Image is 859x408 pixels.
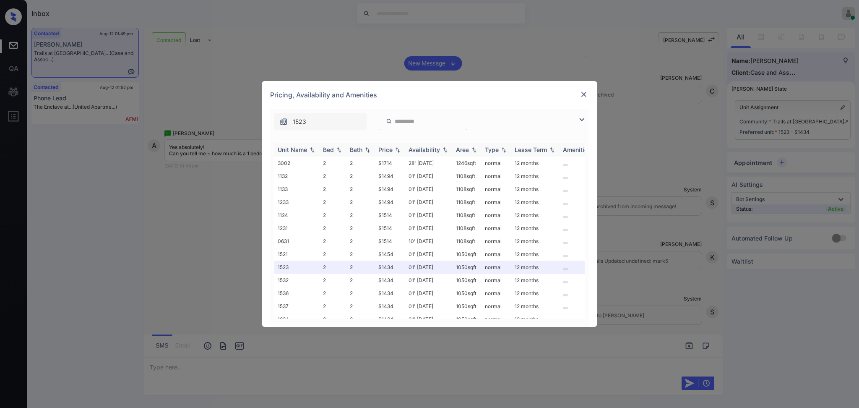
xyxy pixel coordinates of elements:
[386,118,392,125] img: icon-zuma
[482,157,511,170] td: normal
[274,222,320,235] td: 1231
[511,313,560,326] td: 12 months
[346,300,375,313] td: 2
[346,235,375,248] td: 2
[335,147,343,153] img: sorting
[274,209,320,222] td: 1124
[405,261,453,274] td: 01' [DATE]
[375,235,405,248] td: $1514
[375,274,405,287] td: $1434
[320,300,346,313] td: 2
[482,183,511,196] td: normal
[279,118,288,126] img: icon-zuma
[320,261,346,274] td: 2
[274,235,320,248] td: 0631
[375,261,405,274] td: $1434
[511,235,560,248] td: 12 months
[470,147,478,153] img: sorting
[515,146,547,153] div: Lease Term
[274,261,320,274] td: 1523
[482,274,511,287] td: normal
[375,183,405,196] td: $1494
[375,170,405,183] td: $1494
[320,157,346,170] td: 2
[482,287,511,300] td: normal
[346,261,375,274] td: 2
[453,222,482,235] td: 1108 sqft
[511,274,560,287] td: 12 months
[405,170,453,183] td: 01' [DATE]
[320,222,346,235] td: 2
[274,196,320,209] td: 1233
[323,146,334,153] div: Bed
[320,274,346,287] td: 2
[485,146,499,153] div: Type
[563,146,591,153] div: Amenities
[500,147,508,153] img: sorting
[346,313,375,326] td: 2
[453,274,482,287] td: 1050 sqft
[511,157,560,170] td: 12 months
[511,300,560,313] td: 12 months
[405,274,453,287] td: 01' [DATE]
[320,183,346,196] td: 2
[346,209,375,222] td: 2
[320,248,346,261] td: 2
[274,313,320,326] td: 1634
[453,209,482,222] td: 1108 sqft
[511,261,560,274] td: 12 months
[346,183,375,196] td: 2
[577,115,587,125] img: icon-zuma
[293,117,306,126] span: 1523
[320,313,346,326] td: 2
[405,300,453,313] td: 01' [DATE]
[346,274,375,287] td: 2
[482,209,511,222] td: normal
[548,147,556,153] img: sorting
[511,196,560,209] td: 12 months
[482,300,511,313] td: normal
[511,209,560,222] td: 12 months
[346,157,375,170] td: 2
[482,235,511,248] td: normal
[405,222,453,235] td: 01' [DATE]
[453,183,482,196] td: 1108 sqft
[375,157,405,170] td: $1714
[405,313,453,326] td: 01' [DATE]
[511,183,560,196] td: 12 months
[453,248,482,261] td: 1050 sqft
[405,209,453,222] td: 01' [DATE]
[482,222,511,235] td: normal
[375,287,405,300] td: $1434
[405,248,453,261] td: 01' [DATE]
[346,287,375,300] td: 2
[375,222,405,235] td: $1514
[378,146,393,153] div: Price
[346,196,375,209] td: 2
[274,170,320,183] td: 1132
[350,146,362,153] div: Bath
[453,300,482,313] td: 1050 sqft
[375,196,405,209] td: $1494
[441,147,449,153] img: sorting
[274,274,320,287] td: 1532
[453,196,482,209] td: 1108 sqft
[274,157,320,170] td: 3002
[320,170,346,183] td: 2
[511,170,560,183] td: 12 months
[409,146,440,153] div: Availability
[308,147,316,153] img: sorting
[453,287,482,300] td: 1050 sqft
[405,183,453,196] td: 01' [DATE]
[262,81,597,109] div: Pricing, Availability and Amenities
[453,170,482,183] td: 1108 sqft
[363,147,372,153] img: sorting
[456,146,469,153] div: Area
[511,287,560,300] td: 12 months
[482,313,511,326] td: normal
[274,287,320,300] td: 1536
[405,157,453,170] td: 28' [DATE]
[320,287,346,300] td: 2
[320,209,346,222] td: 2
[482,248,511,261] td: normal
